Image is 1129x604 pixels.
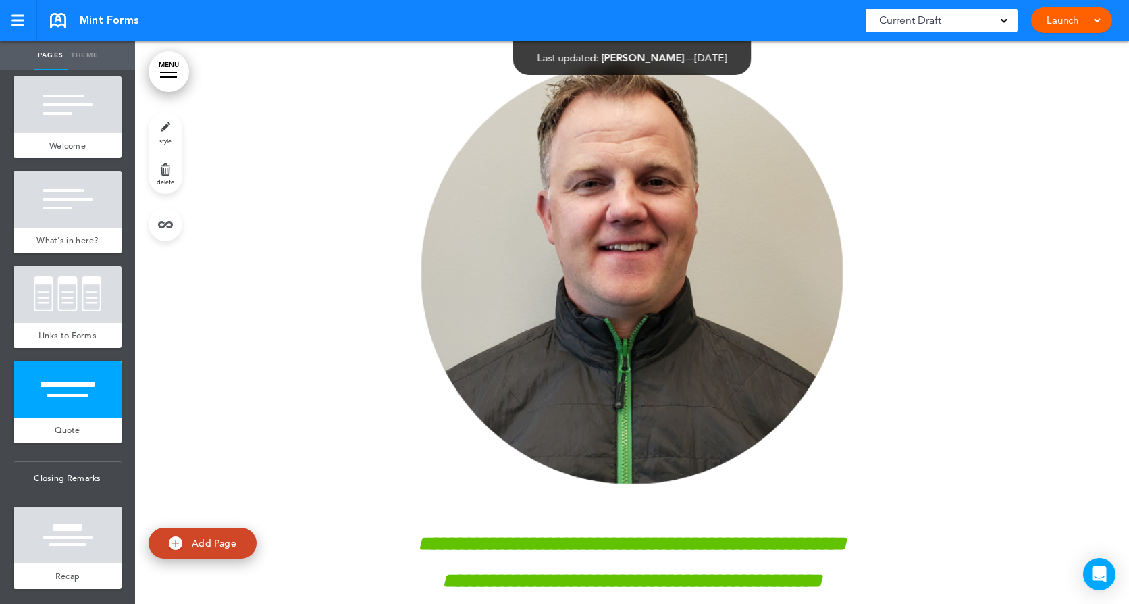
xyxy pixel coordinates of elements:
[14,133,122,159] a: Welcome
[49,140,86,151] span: Welcome
[14,228,122,253] a: What's in here?
[695,51,727,64] span: [DATE]
[537,51,599,64] span: Last updated:
[36,234,99,246] span: What's in here?
[879,11,941,30] span: Current Draft
[34,41,68,70] a: Pages
[169,536,182,550] img: add.svg
[192,537,236,549] span: Add Page
[55,570,80,582] span: Recap
[537,53,727,63] div: —
[55,424,80,436] span: Quote
[14,563,122,589] a: Recap
[14,323,122,349] a: Links to Forms
[159,136,172,145] span: style
[602,51,685,64] span: [PERSON_NAME]
[157,178,174,186] span: delete
[68,41,101,70] a: Theme
[1083,558,1115,590] div: Open Intercom Messenger
[38,330,97,341] span: Links to Forms
[149,528,257,559] a: Add Page
[149,153,182,194] a: delete
[14,418,122,443] a: Quote
[1041,7,1084,33] a: Launch
[80,13,139,28] span: Mint Forms
[149,51,189,92] a: MENU
[14,462,122,495] span: Closing Remarks
[149,112,182,153] a: style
